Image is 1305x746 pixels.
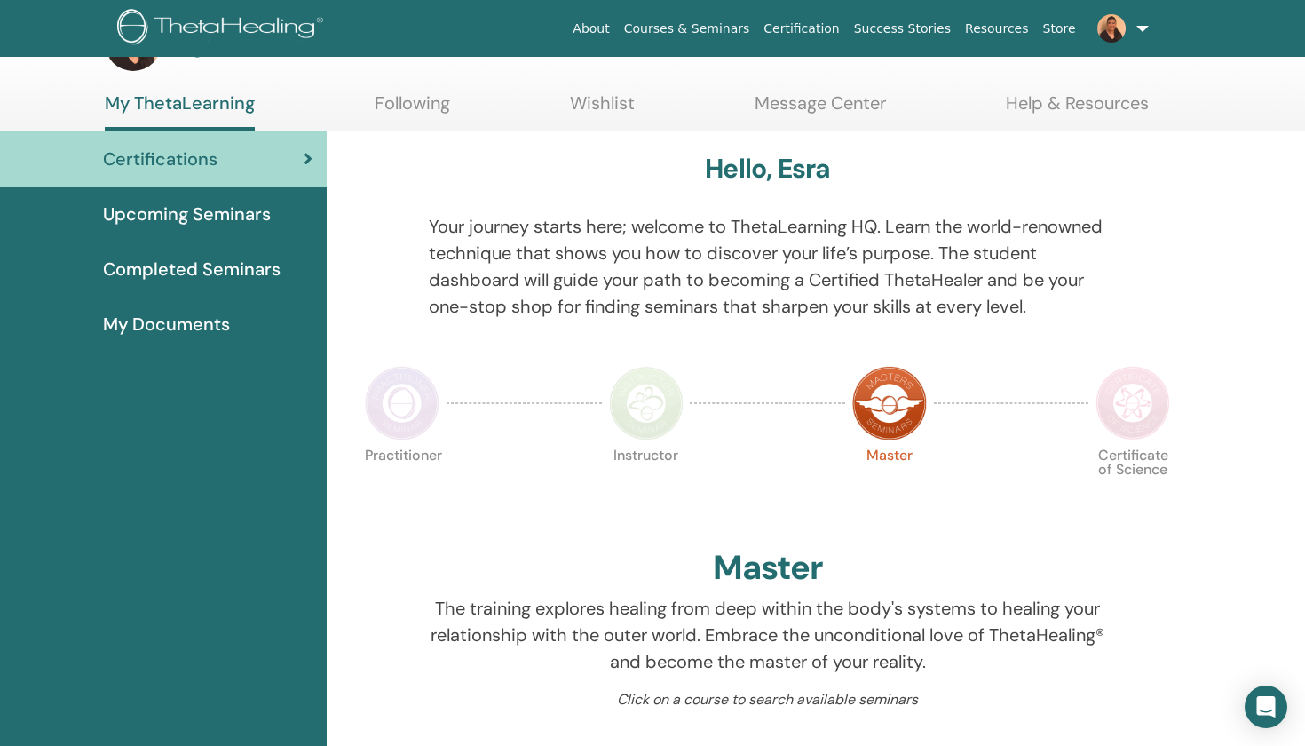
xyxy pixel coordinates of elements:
span: Upcoming Seminars [103,201,271,227]
a: Following [375,92,450,127]
a: About [565,12,616,45]
img: Instructor [609,366,684,440]
p: The training explores healing from deep within the body's systems to healing your relationship wi... [429,595,1107,675]
span: Completed Seminars [103,256,281,282]
a: Store [1036,12,1083,45]
a: Success Stories [847,12,958,45]
span: Certifications [103,146,217,172]
img: Certificate of Science [1095,366,1170,440]
p: Certificate of Science [1095,448,1170,523]
a: Courses & Seminars [617,12,757,45]
p: Master [852,448,927,523]
a: Message Center [755,92,886,127]
h3: My Dashboard [169,27,350,59]
span: My Documents [103,311,230,337]
img: Practitioner [365,366,439,440]
a: Certification [756,12,846,45]
img: Master [852,366,927,440]
a: Wishlist [570,92,635,127]
p: Instructor [609,448,684,523]
img: logo.png [117,9,329,49]
img: default.jpg [1097,14,1126,43]
a: My ThetaLearning [105,92,255,131]
div: Open Intercom Messenger [1245,686,1287,728]
p: Your journey starts here; welcome to ThetaLearning HQ. Learn the world-renowned technique that sh... [429,213,1107,320]
a: Resources [958,12,1036,45]
a: Help & Resources [1006,92,1149,127]
h2: Master [713,548,823,589]
p: Practitioner [365,448,439,523]
p: Click on a course to search available seminars [429,689,1107,710]
h3: Hello, Esra [705,153,830,185]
